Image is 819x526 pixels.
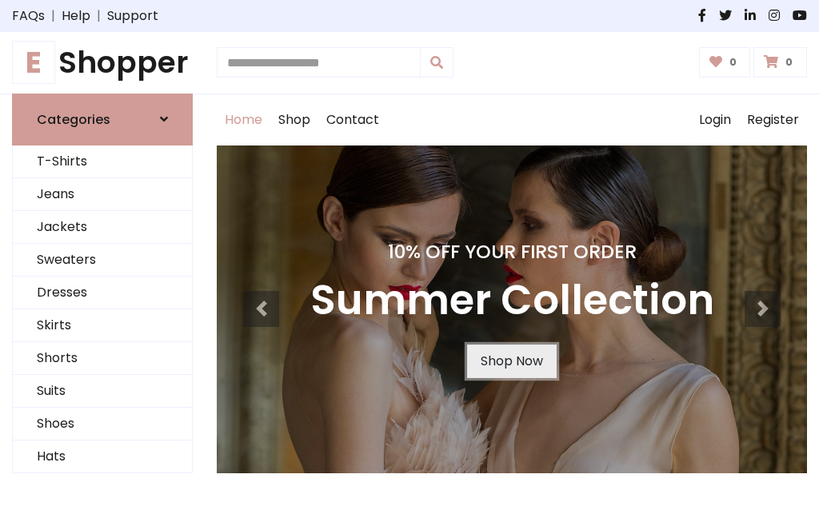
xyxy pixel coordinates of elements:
a: EShopper [12,45,193,81]
a: Skirts [13,309,192,342]
a: Categories [12,94,193,145]
a: Hats [13,440,192,473]
a: FAQs [12,6,45,26]
a: Login [691,94,739,145]
a: Sweaters [13,244,192,277]
a: Jackets [13,211,192,244]
a: Register [739,94,807,145]
a: Home [217,94,270,145]
a: Contact [318,94,387,145]
a: T-Shirts [13,145,192,178]
a: Shoes [13,408,192,440]
h4: 10% Off Your First Order [310,241,714,263]
a: Help [62,6,90,26]
span: | [90,6,107,26]
span: | [45,6,62,26]
span: 0 [781,55,797,70]
a: Shop [270,94,318,145]
a: Dresses [13,277,192,309]
a: Support [107,6,158,26]
a: Jeans [13,178,192,211]
a: 0 [753,47,807,78]
a: 0 [699,47,751,78]
a: Suits [13,375,192,408]
h6: Categories [37,112,110,127]
a: Shop Now [467,345,557,378]
span: E [12,41,55,84]
span: 0 [725,55,741,70]
h3: Summer Collection [310,276,714,325]
a: Shorts [13,342,192,375]
h1: Shopper [12,45,193,81]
